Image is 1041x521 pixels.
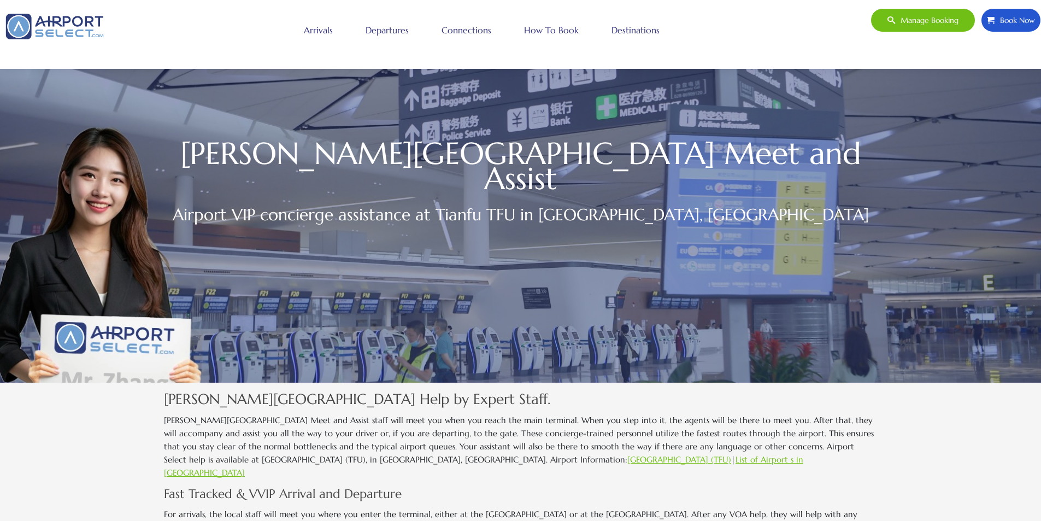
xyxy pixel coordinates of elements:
a: How to book [521,16,581,44]
h2: Airport VIP concierge assistance at Tianfu TFU in [GEOGRAPHIC_DATA], [GEOGRAPHIC_DATA] [164,202,877,227]
a: Destinations [609,16,662,44]
span: Book Now [995,9,1035,32]
a: Departures [363,16,411,44]
a: Arrivals [301,16,336,44]
h3: [PERSON_NAME][GEOGRAPHIC_DATA] Help by Expert Staff. [164,388,877,409]
a: Book Now [981,8,1041,32]
h4: Fast Tracked & VVIP Arrival and Departure [164,485,877,504]
a: Connections [439,16,494,44]
span: Manage booking [895,9,958,32]
a: [GEOGRAPHIC_DATA] (TFU) [627,454,731,465]
a: Manage booking [871,8,975,32]
h1: [PERSON_NAME][GEOGRAPHIC_DATA] Meet and Assist [164,141,877,191]
p: [PERSON_NAME][GEOGRAPHIC_DATA] Meet and Assist staff will meet you when you reach the main termin... [164,414,877,479]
